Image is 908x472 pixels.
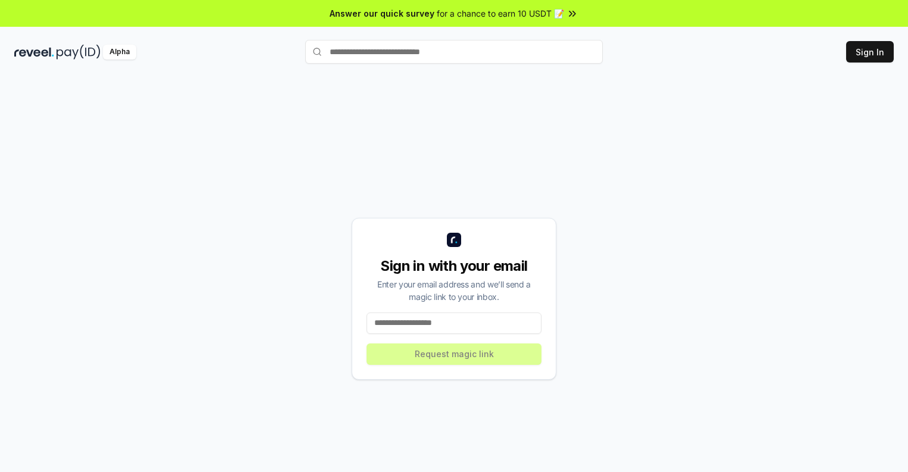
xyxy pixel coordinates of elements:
[846,41,894,62] button: Sign In
[447,233,461,247] img: logo_small
[367,257,541,276] div: Sign in with your email
[437,7,564,20] span: for a chance to earn 10 USDT 📝
[57,45,101,60] img: pay_id
[103,45,136,60] div: Alpha
[14,45,54,60] img: reveel_dark
[367,278,541,303] div: Enter your email address and we’ll send a magic link to your inbox.
[330,7,434,20] span: Answer our quick survey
